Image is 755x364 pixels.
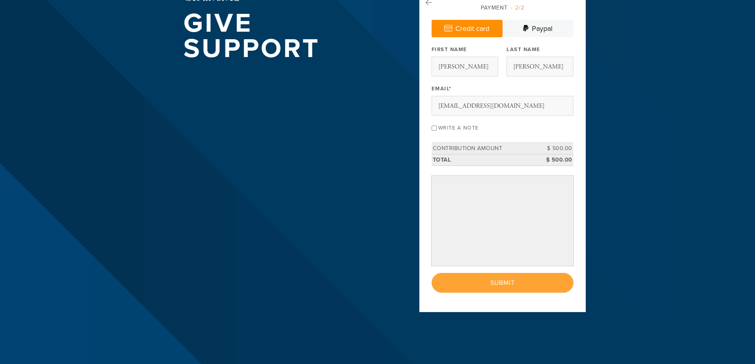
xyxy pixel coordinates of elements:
td: Total [432,154,538,166]
h1: Give Support [183,11,394,62]
label: Last Name [507,46,541,53]
label: Write a note [438,125,479,131]
td: $ 500.00 [538,154,573,166]
label: First Name [432,46,467,53]
label: Email [432,85,452,92]
div: Payment [432,4,573,12]
td: $ 500.00 [538,143,573,154]
iframe: Secure payment input frame [433,177,572,264]
a: Paypal [503,20,573,37]
td: Contribution Amount [432,143,538,154]
span: 2 [515,4,519,11]
span: /2 [510,4,524,11]
a: Credit card [432,20,503,37]
span: This field is required. [449,86,452,92]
